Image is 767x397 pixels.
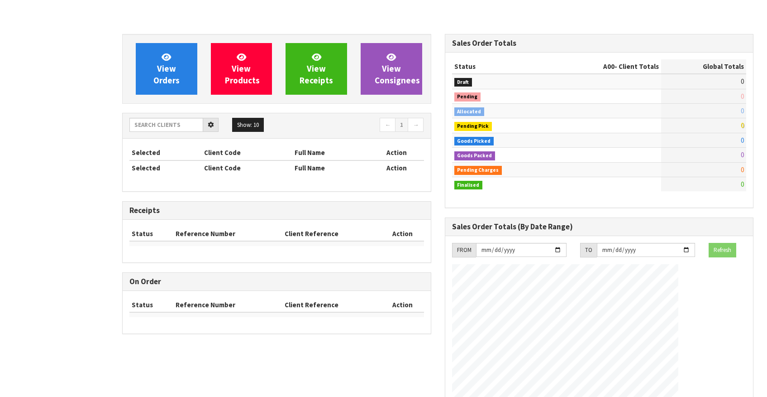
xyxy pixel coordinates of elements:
[452,223,747,231] h3: Sales Order Totals (By Date Range)
[454,78,472,87] span: Draft
[173,298,282,312] th: Reference Number
[202,160,292,175] th: Client Code
[292,145,369,160] th: Full Name
[741,180,744,189] span: 0
[741,150,744,159] span: 0
[369,160,424,175] th: Action
[136,43,197,95] a: ViewOrders
[454,151,495,160] span: Goods Packed
[741,136,744,145] span: 0
[741,107,744,115] span: 0
[153,52,180,86] span: View Orders
[454,92,481,102] span: Pending
[454,107,485,116] span: Allocated
[375,52,420,86] span: View Consignees
[282,227,381,241] th: Client Reference
[380,118,395,132] a: ←
[741,92,744,101] span: 0
[454,122,492,131] span: Pending Pick
[292,160,369,175] th: Full Name
[173,227,282,241] th: Reference Number
[129,277,424,286] h3: On Order
[211,43,272,95] a: ViewProducts
[395,118,408,132] a: 1
[286,43,347,95] a: ViewReceipts
[741,77,744,86] span: 0
[741,121,744,130] span: 0
[381,227,424,241] th: Action
[408,118,424,132] a: →
[549,59,661,74] th: - Client Totals
[452,59,549,74] th: Status
[129,206,424,215] h3: Receipts
[661,59,746,74] th: Global Totals
[225,52,260,86] span: View Products
[232,118,264,132] button: Show: 10
[454,137,494,146] span: Goods Picked
[202,145,292,160] th: Client Code
[381,298,424,312] th: Action
[129,227,173,241] th: Status
[454,181,483,190] span: Finalised
[129,160,202,175] th: Selected
[741,165,744,174] span: 0
[283,118,424,134] nav: Page navigation
[452,243,476,257] div: FROM
[454,166,502,175] span: Pending Charges
[361,43,422,95] a: ViewConsignees
[369,145,424,160] th: Action
[709,243,736,257] button: Refresh
[129,118,203,132] input: Search clients
[129,145,202,160] th: Selected
[129,298,173,312] th: Status
[580,243,597,257] div: TO
[282,298,381,312] th: Client Reference
[452,39,747,48] h3: Sales Order Totals
[300,52,333,86] span: View Receipts
[603,62,615,71] span: A00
